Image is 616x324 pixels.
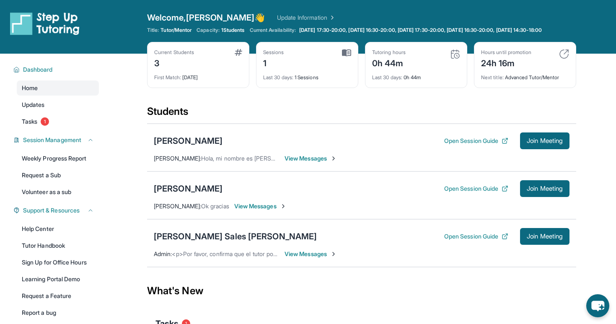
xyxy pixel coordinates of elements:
[586,294,609,317] button: chat-button
[17,288,99,303] a: Request a Feature
[20,206,94,215] button: Support & Resources
[154,69,242,81] div: [DATE]
[20,65,94,74] button: Dashboard
[481,56,531,69] div: 24h 16m
[234,202,287,210] span: View Messages
[160,27,192,34] span: Tutor/Mentor
[154,202,201,210] span: [PERSON_NAME] :
[17,80,99,96] a: Home
[154,74,181,80] span: First Match :
[372,49,406,56] div: Tutoring hours
[527,186,563,191] span: Join Meeting
[23,136,81,144] span: Session Management
[481,49,531,56] div: Hours until promotion
[22,117,37,126] span: Tasks
[41,117,49,126] span: 1
[520,228,569,245] button: Join Meeting
[17,168,99,183] a: Request a Sub
[17,238,99,253] a: Tutor Handbook
[17,221,99,236] a: Help Center
[520,132,569,149] button: Join Meeting
[154,56,194,69] div: 3
[235,49,242,56] img: card
[330,251,337,257] img: Chevron-Right
[147,105,576,123] div: Students
[481,74,504,80] span: Next title :
[372,69,460,81] div: 0h 44m
[10,12,80,35] img: logo
[263,56,284,69] div: 1
[197,27,220,34] span: Capacity:
[372,74,402,80] span: Last 30 days :
[154,135,223,147] div: [PERSON_NAME]
[330,155,337,162] img: Chevron-Right
[22,84,38,92] span: Home
[154,231,317,242] div: [PERSON_NAME] Sales [PERSON_NAME]
[444,137,508,145] button: Open Session Guide
[17,97,99,112] a: Updates
[154,250,172,257] span: Admin :
[444,232,508,241] button: Open Session Guide
[481,69,569,81] div: Advanced Tutor/Mentor
[17,272,99,287] a: Learning Portal Demo
[147,12,265,23] span: Welcome, [PERSON_NAME] 👋
[444,184,508,193] button: Open Session Guide
[250,27,296,34] span: Current Availability:
[23,206,80,215] span: Support & Resources
[201,202,229,210] span: Ok gracias
[263,74,293,80] span: Last 30 days :
[450,49,460,59] img: card
[299,27,542,34] span: [DATE] 17:30-20:00, [DATE] 16:30-20:00, [DATE] 17:30-20:00, [DATE] 16:30-20:00, [DATE] 14:30-18:00
[520,180,569,197] button: Join Meeting
[327,13,336,22] img: Chevron Right
[285,154,337,163] span: View Messages
[298,27,544,34] a: [DATE] 17:30-20:00, [DATE] 16:30-20:00, [DATE] 17:30-20:00, [DATE] 16:30-20:00, [DATE] 14:30-18:00
[559,49,569,59] img: card
[154,49,194,56] div: Current Students
[372,56,406,69] div: 0h 44m
[527,234,563,239] span: Join Meeting
[172,250,482,257] span: <p>Por favor, confirma que el tutor podrá asistir a tu primera hora de reunión asignada antes de ...
[263,49,284,56] div: Sessions
[20,136,94,144] button: Session Management
[221,27,245,34] span: 1 Students
[277,13,336,22] a: Update Information
[17,184,99,200] a: Volunteer as a sub
[17,255,99,270] a: Sign Up for Office Hours
[280,203,287,210] img: Chevron-Right
[23,65,53,74] span: Dashboard
[147,272,576,309] div: What's New
[17,114,99,129] a: Tasks1
[147,27,159,34] span: Title:
[527,138,563,143] span: Join Meeting
[263,69,351,81] div: 1 Sessions
[154,183,223,194] div: [PERSON_NAME]
[342,49,351,57] img: card
[22,101,45,109] span: Updates
[154,155,201,162] span: [PERSON_NAME] :
[17,151,99,166] a: Weekly Progress Report
[17,305,99,320] a: Report a bug
[285,250,337,258] span: View Messages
